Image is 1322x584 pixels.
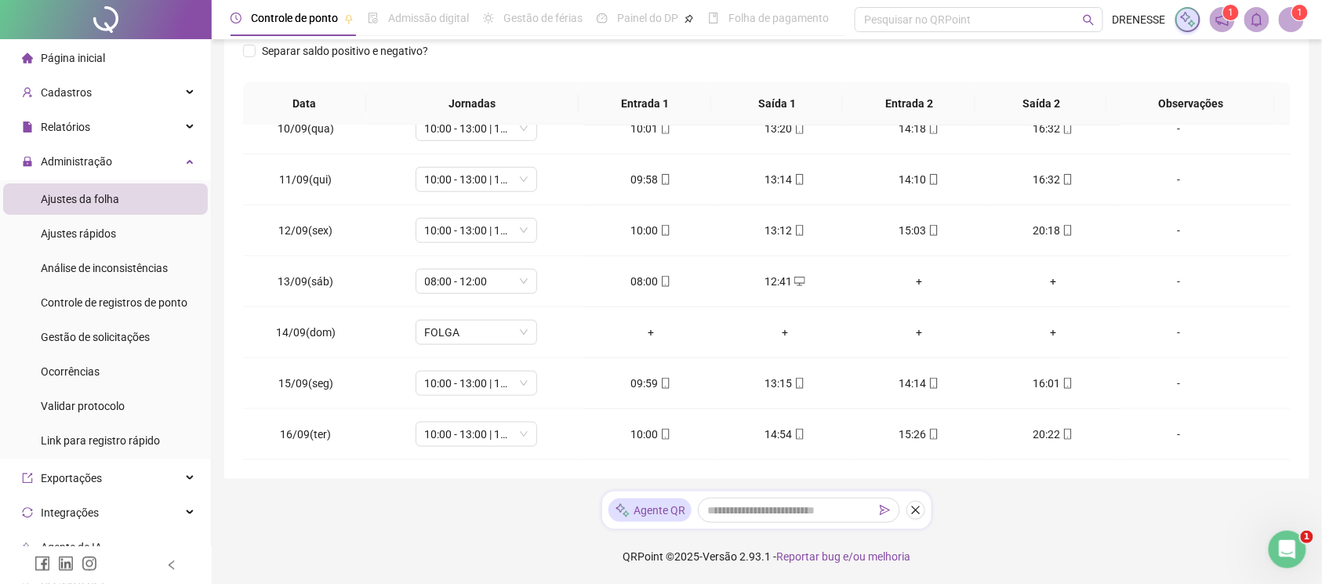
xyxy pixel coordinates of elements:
[999,222,1108,239] div: 20:18
[597,426,706,443] div: 10:00
[793,429,805,440] span: mobile
[1133,324,1226,341] div: -
[41,86,92,99] span: Cadastros
[731,120,840,137] div: 13:20
[1120,95,1262,112] span: Observações
[659,378,671,389] span: mobile
[366,82,579,125] th: Jornadas
[999,375,1108,392] div: 16:01
[1228,7,1233,18] span: 1
[865,273,974,290] div: +
[927,225,939,236] span: mobile
[425,270,528,293] span: 08:00 - 12:00
[279,173,332,186] span: 11/09(qui)
[608,499,692,522] div: Agente QR
[1061,123,1073,134] span: mobile
[22,53,33,63] span: home
[597,120,706,137] div: 10:01
[597,222,706,239] div: 10:00
[865,324,974,341] div: +
[344,14,354,24] span: pushpin
[1133,375,1226,392] div: -
[1133,171,1226,188] div: -
[999,171,1108,188] div: 16:32
[793,123,805,134] span: mobile
[927,378,939,389] span: mobile
[777,550,911,563] span: Reportar bug e/ou melhoria
[999,120,1108,137] div: 16:32
[212,529,1322,584] footer: QRPoint © 2025 - 2.93.1 -
[425,321,528,344] span: FOLGA
[388,12,469,24] span: Admissão digital
[41,121,90,133] span: Relatórios
[597,375,706,392] div: 09:59
[280,428,331,441] span: 16/09(ter)
[425,372,528,395] span: 10:00 - 13:00 | 15:00 - 20:00
[425,168,528,191] span: 10:00 - 13:00 | 15:00 - 20:00
[999,324,1108,341] div: +
[793,225,805,236] span: mobile
[731,375,840,392] div: 13:15
[731,273,840,290] div: 12:41
[276,326,336,339] span: 14/09(dom)
[35,556,50,571] span: facebook
[41,472,102,484] span: Exportações
[728,12,829,24] span: Folha de pagamento
[425,219,528,242] span: 10:00 - 13:00 | 15:00 - 20:00
[579,82,711,125] th: Entrada 1
[865,171,974,188] div: 14:10
[243,82,366,125] th: Data
[927,123,939,134] span: mobile
[597,273,706,290] div: 08:00
[1250,13,1264,27] span: bell
[503,12,583,24] span: Gestão de férias
[659,123,671,134] span: mobile
[597,324,706,341] div: +
[865,222,974,239] div: 15:03
[41,227,116,240] span: Ajustes rápidos
[58,556,74,571] span: linkedin
[1061,378,1073,389] span: mobile
[278,377,333,390] span: 15/09(seg)
[927,174,939,185] span: mobile
[41,193,119,205] span: Ajustes da folha
[166,560,177,571] span: left
[368,13,379,24] span: file-done
[41,262,168,274] span: Análise de inconsistências
[1107,82,1275,125] th: Observações
[425,423,528,446] span: 10:00 - 13:00 | 15:00 - 20:00
[880,505,891,516] span: send
[1061,429,1073,440] span: mobile
[22,473,33,484] span: export
[703,550,738,563] span: Versão
[1133,273,1226,290] div: -
[793,378,805,389] span: mobile
[1179,11,1197,28] img: sparkle-icon.fc2bf0ac1784a2077858766a79e2daf3.svg
[685,14,694,24] span: pushpin
[22,87,33,98] span: user-add
[41,296,187,309] span: Controle de registros de ponto
[1215,13,1229,27] span: notification
[999,273,1108,290] div: +
[927,429,939,440] span: mobile
[483,13,494,24] span: sun
[659,225,671,236] span: mobile
[615,502,630,519] img: sparkle-icon.fc2bf0ac1784a2077858766a79e2daf3.svg
[1133,222,1226,239] div: -
[41,365,100,378] span: Ocorrências
[1061,174,1073,185] span: mobile
[1223,5,1239,20] sup: 1
[22,122,33,132] span: file
[251,12,338,24] span: Controle de ponto
[708,13,719,24] span: book
[910,505,921,516] span: close
[1133,120,1226,137] div: -
[278,224,332,237] span: 12/09(sex)
[731,171,840,188] div: 13:14
[865,426,974,443] div: 15:26
[1297,7,1302,18] span: 1
[1292,5,1308,20] sup: Atualize o seu contato no menu Meus Dados
[41,155,112,168] span: Administração
[711,82,844,125] th: Saída 1
[425,117,528,140] span: 10:00 - 13:00 | 15:00 - 20:00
